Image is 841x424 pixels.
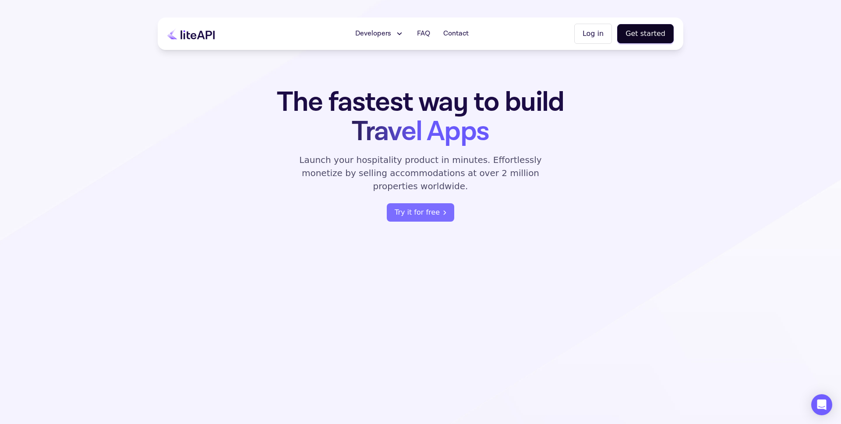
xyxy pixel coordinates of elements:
button: Developers [350,25,409,42]
span: Developers [355,28,391,39]
a: register [387,203,454,222]
a: FAQ [412,25,435,42]
button: Get started [617,24,674,43]
span: FAQ [417,28,430,39]
button: Log in [574,24,612,44]
div: Open Intercom Messenger [811,394,832,415]
span: Travel Apps [352,113,489,150]
span: Contact [443,28,469,39]
button: Try it for free [387,203,454,222]
a: Contact [438,25,474,42]
h1: The fastest way to build [249,88,592,146]
p: Launch your hospitality product in minutes. Effortlessly monetize by selling accommodations at ov... [289,153,552,193]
